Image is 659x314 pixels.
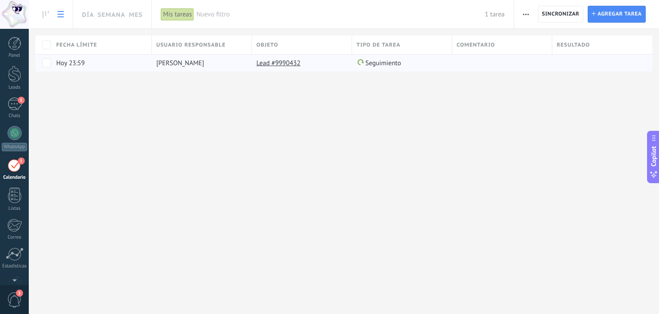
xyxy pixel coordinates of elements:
span: Sincronizar [542,12,580,17]
span: 1 tarea [485,10,505,19]
span: 1 [16,290,23,297]
div: Leads [2,85,27,90]
button: Sincronizar [538,6,584,23]
span: Copilot [649,146,658,167]
span: Usuario responsable [156,41,226,49]
span: Comentario [457,41,495,49]
div: Estadísticas [2,263,27,269]
span: Tipo de tarea [357,41,400,49]
span: Seguimiento [365,59,401,67]
div: Panel [2,53,27,59]
span: [PERSON_NAME] [156,59,204,67]
div: Mis tareas [161,8,194,21]
span: 1 [18,157,25,165]
span: 1 [18,97,25,104]
a: Lead #9990432 [256,59,300,67]
span: Objeto [256,41,278,49]
div: Correo [2,235,27,240]
span: Resultado [557,41,590,49]
span: Fecha límite [56,41,97,49]
div: Listas [2,206,27,212]
span: Hoy 23:59 [56,59,85,67]
button: Agregar tarea [588,6,646,23]
div: Salvador Perozzi [152,55,248,71]
span: Nuevo filtro [196,10,485,19]
div: Chats [2,113,27,119]
button: Más [519,6,532,23]
div: WhatsApp [2,143,27,151]
span: Agregar tarea [597,6,642,22]
a: To-do line [38,6,53,23]
div: Calendario [2,175,27,181]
